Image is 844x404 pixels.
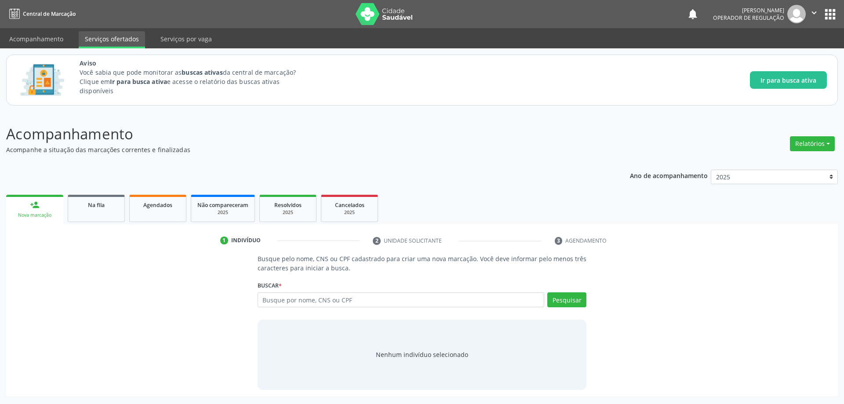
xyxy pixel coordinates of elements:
[713,14,784,22] span: Operador de regulação
[376,350,468,359] div: Nenhum indivíduo selecionado
[713,7,784,14] div: [PERSON_NAME]
[88,201,105,209] span: Na fila
[17,60,67,100] img: Imagem de CalloutCard
[3,31,69,47] a: Acompanhamento
[327,209,371,216] div: 2025
[220,237,228,244] div: 1
[79,31,145,48] a: Serviços ofertados
[790,136,835,151] button: Relatórios
[687,8,699,20] button: notifications
[80,58,312,68] span: Aviso
[154,31,218,47] a: Serviços por vaga
[630,170,708,181] p: Ano de acompanhamento
[335,201,364,209] span: Cancelados
[12,212,57,218] div: Nova marcação
[110,77,167,86] strong: Ir para busca ativa
[547,292,586,307] button: Pesquisar
[6,123,588,145] p: Acompanhamento
[143,201,172,209] span: Agendados
[806,5,822,23] button: 
[231,237,261,244] div: Indivíduo
[809,8,819,18] i: 
[822,7,838,22] button: apps
[787,5,806,23] img: img
[197,201,248,209] span: Não compareceram
[80,68,312,95] p: Você sabia que pode monitorar as da central de marcação? Clique em e acesse o relatório das busca...
[258,292,545,307] input: Busque por nome, CNS ou CPF
[258,279,282,292] label: Buscar
[6,145,588,154] p: Acompanhe a situação das marcações correntes e finalizadas
[6,7,76,21] a: Central de Marcação
[274,201,302,209] span: Resolvidos
[30,200,40,210] div: person_add
[266,209,310,216] div: 2025
[750,71,827,89] button: Ir para busca ativa
[197,209,248,216] div: 2025
[182,68,222,76] strong: buscas ativas
[760,76,816,85] span: Ir para busca ativa
[23,10,76,18] span: Central de Marcação
[258,254,587,273] p: Busque pelo nome, CNS ou CPF cadastrado para criar uma nova marcação. Você deve informar pelo men...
